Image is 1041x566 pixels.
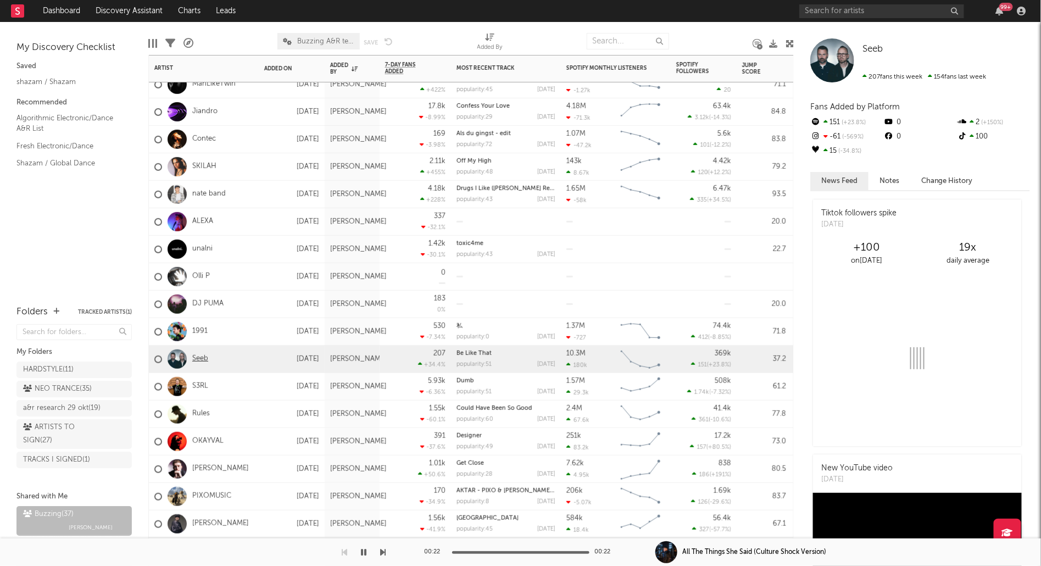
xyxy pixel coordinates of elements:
[420,443,446,451] div: -37.6 %
[698,335,708,341] span: 412
[192,245,213,254] a: unalni
[869,172,910,190] button: Notes
[799,4,964,18] input: Search for artists
[192,327,208,336] a: 1991
[742,187,786,201] div: 93.5
[457,334,489,340] div: popularity: 0
[742,490,786,503] div: 83.7
[264,242,319,256] div: [DATE]
[714,487,731,495] div: 1.69k
[434,213,446,220] div: 337
[16,381,132,397] a: NEO TRANCE(35)
[862,44,883,55] a: Seeb
[837,148,861,154] span: -34.8 %
[566,185,586,192] div: 1.65M
[16,112,121,135] a: Algorithmic Electronic/Dance A&R List
[691,334,731,341] div: ( )
[537,87,555,93] div: [DATE]
[428,515,446,522] div: 1.56k
[616,482,665,510] svg: Chart title
[742,462,786,475] div: 80.5
[697,197,707,203] span: 335
[192,107,218,116] a: Jiandro
[742,352,786,365] div: 37.2
[330,382,387,391] div: [PERSON_NAME]
[862,45,883,54] span: Seeb
[420,169,446,176] div: +455 %
[742,105,786,118] div: 84.8
[330,190,387,199] div: [PERSON_NAME]
[714,405,731,412] div: 41.4k
[715,378,731,385] div: 508k
[691,169,731,176] div: ( )
[816,254,917,268] div: on [DATE]
[192,519,249,529] a: [PERSON_NAME]
[810,115,883,130] div: 151
[996,7,1004,15] button: 99+
[810,172,869,190] button: News Feed
[23,508,74,521] div: Buzzing ( 37 )
[192,409,210,419] a: Rules
[742,242,786,256] div: 22.7
[616,373,665,400] svg: Chart title
[429,460,446,467] div: 1.01k
[616,400,665,428] svg: Chart title
[264,490,319,503] div: [DATE]
[713,158,731,165] div: 4.42k
[710,417,730,423] span: -10.6 %
[192,272,210,281] a: Olli P
[457,169,493,175] div: popularity: 48
[457,460,484,467] a: Get Close
[16,346,132,359] div: My Folders
[192,190,226,199] a: nate band
[330,135,387,144] div: [PERSON_NAME]
[457,131,511,137] a: Als du gingst - edit
[713,103,731,110] div: 63.4k
[16,490,132,503] div: Shared with Me
[566,361,587,368] div: 180k
[429,405,446,412] div: 1.55k
[742,297,786,310] div: 20.0
[437,307,446,313] div: 0 %
[566,349,586,357] div: 10.3M
[690,196,731,203] div: ( )
[457,323,463,329] a: 私
[719,460,731,467] div: 838
[23,421,101,447] div: ARTISTS TO SIGN ( 27 )
[742,62,770,75] div: Jump Score
[742,435,786,448] div: 73.0
[457,515,519,521] a: [GEOGRAPHIC_DATA]
[698,500,708,506] span: 126
[457,433,482,439] a: Designer
[420,389,446,396] div: -6.36 %
[69,521,113,534] span: [PERSON_NAME]
[385,62,429,75] span: 7-Day Fans Added
[457,378,474,384] a: Dumb
[192,135,216,144] a: Contec
[724,87,731,93] span: 20
[421,251,446,258] div: -30.1 %
[420,416,446,423] div: -60.1 %
[264,270,319,283] div: [DATE]
[23,453,90,467] div: TRACKS I SIGNED ( 1 )
[16,452,132,468] a: TRACKS I SIGNED(1)
[816,241,917,254] div: +100
[742,215,786,228] div: 20.0
[420,334,446,341] div: -7.34 %
[821,474,893,485] div: [DATE]
[566,141,592,148] div: -47.2k
[192,437,224,446] a: OKAYVAL
[566,196,587,203] div: -58k
[692,471,731,478] div: ( )
[192,354,208,364] a: Seeb
[715,350,731,357] div: 369k
[264,160,319,173] div: [DATE]
[16,76,121,88] a: shazam / Shazam
[742,380,786,393] div: 61.2
[433,350,446,357] div: 207
[821,219,897,230] div: [DATE]
[420,196,446,203] div: +228 %
[566,169,589,176] div: 8.67k
[165,27,175,59] div: Filters
[566,334,586,341] div: -727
